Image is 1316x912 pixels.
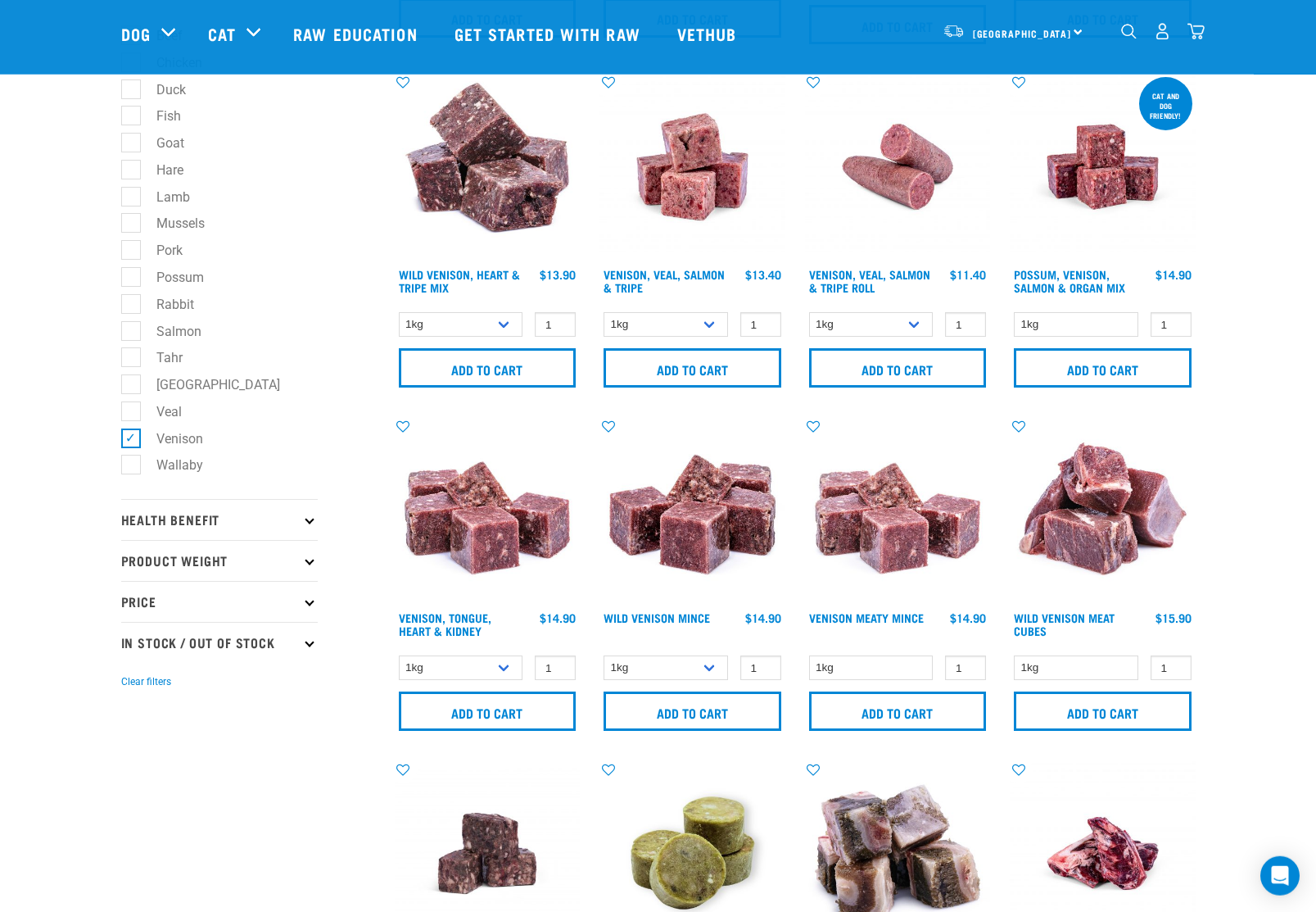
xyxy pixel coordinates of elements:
img: Venison Veal Salmon Tripe 1651 [805,74,991,260]
div: Open Intercom Messenger [1260,856,1300,896]
div: $13.40 [745,268,781,281]
img: Possum Venison Salmon Organ 1626 [1010,74,1196,260]
p: Product Weight [121,540,318,581]
button: Clear filters [121,674,171,689]
a: Dog [121,21,151,46]
input: 1 [535,312,576,338]
label: Possum [130,267,210,288]
a: Wild Venison Meat Cubes [1014,615,1115,633]
img: home-icon-1@2x.png [1121,24,1137,39]
div: $13.90 [540,268,576,281]
label: Tahr [130,347,189,368]
a: Vethub [661,1,757,66]
a: Wild Venison Mince [604,615,710,620]
label: Wallaby [130,455,210,475]
a: Wild Venison, Heart & Tripe Mix [399,271,520,290]
img: 1117 Venison Meat Mince 01 [805,417,991,603]
p: Health Benefit [121,499,318,540]
div: $15.90 [1155,611,1192,624]
input: Add to cart [604,692,781,731]
img: Venison Veal Salmon Tripe 1621 [599,74,785,260]
div: $11.40 [950,268,986,281]
label: Fish [130,106,188,126]
label: Mussels [130,213,211,234]
p: Price [121,581,318,622]
a: Venison, Tongue, Heart & Kidney [399,615,491,633]
label: Veal [130,402,188,422]
img: 1181 Wild Venison Meat Cubes Boneless 01 [1010,417,1196,603]
label: Venison [130,429,210,449]
div: $14.90 [745,611,781,624]
input: Add to cart [399,348,577,388]
div: $14.90 [1155,268,1192,281]
span: [GEOGRAPHIC_DATA] [973,30,1072,36]
p: In Stock / Out Of Stock [121,622,318,663]
input: Add to cart [1014,692,1192,731]
a: Raw Education [277,1,437,66]
label: Goat [130,133,191,153]
a: Possum, Venison, Salmon & Organ Mix [1014,271,1125,290]
a: Get started with Raw [438,1,661,66]
img: 1171 Venison Heart Tripe Mix 01 [395,74,581,260]
a: Cat [208,21,236,46]
img: Pile Of Cubed Venison Tongue Mix For Pets [395,417,581,603]
img: Pile Of Cubed Wild Venison Mince For Pets [599,417,785,603]
input: 1 [945,656,986,681]
label: Pork [130,240,189,261]
label: Salmon [130,321,208,342]
input: Add to cart [604,348,781,388]
input: 1 [945,312,986,338]
input: 1 [1151,312,1192,338]
div: $14.90 [540,611,576,624]
div: cat and dog friendly! [1139,84,1192,128]
div: $14.90 [950,611,986,624]
img: home-icon@2x.png [1187,23,1205,40]
input: Add to cart [809,692,987,731]
input: 1 [740,312,781,338]
img: van-moving.png [943,24,965,39]
a: Venison, Veal, Salmon & Tripe [604,271,725,290]
label: Duck [130,79,192,100]
input: Add to cart [809,348,987,388]
input: 1 [1151,656,1192,681]
a: Venison Meaty Mince [809,615,924,620]
label: Lamb [130,187,197,207]
img: user.png [1154,23,1171,40]
a: Venison, Veal, Salmon & Tripe Roll [809,271,930,290]
input: 1 [740,656,781,681]
input: Add to cart [1014,348,1192,388]
input: 1 [535,656,576,681]
label: Rabbit [130,294,201,315]
label: Hare [130,160,190,180]
input: Add to cart [399,692,577,731]
label: [GEOGRAPHIC_DATA] [130,374,287,395]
